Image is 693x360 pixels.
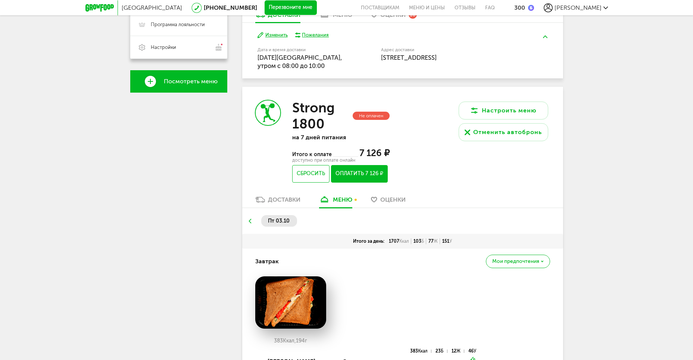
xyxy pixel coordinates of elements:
div: 1707 [387,238,411,244]
button: Настроить меню [459,102,548,120]
label: Дата и время доставки [257,48,343,52]
span: Ж [456,348,461,354]
span: Б [421,239,424,244]
a: [PHONE_NUMBER] [204,4,257,11]
button: Перезвоните мне [265,0,317,15]
div: 383 194 [255,338,326,344]
div: 23 [436,350,447,353]
span: 7 126 ₽ [359,148,390,158]
button: Отменить автобронь [459,123,548,141]
div: 103 [411,238,426,244]
label: Адрес доставки [381,48,520,52]
span: Б [441,348,443,354]
span: У [474,348,476,354]
div: Доставки [268,196,300,203]
div: Не оплачен [353,112,390,120]
button: Пожелания [295,32,329,38]
span: [STREET_ADDRESS] [381,54,437,61]
button: Сбросить [292,165,329,183]
a: Доставки [252,196,304,208]
span: Мои предпочтения [492,259,539,264]
div: 77 [426,238,440,244]
span: Настройки [151,44,176,51]
span: Ж [434,239,438,244]
a: Посмотреть меню [130,70,227,93]
span: Итого к оплате [292,151,333,158]
img: bonus_b.cdccf46.png [528,5,534,11]
span: У [449,239,452,244]
span: Ккал, [283,338,296,344]
div: 46 [468,350,476,353]
button: Оплатить 7 126 ₽ [331,165,387,183]
div: меню [333,196,352,203]
a: меню [315,10,356,22]
span: Программа лояльности [151,21,205,28]
span: [DATE][GEOGRAPHIC_DATA], утром c 08:00 до 10:00 [257,54,342,69]
a: Оценки [367,196,409,208]
span: [PERSON_NAME] [555,4,602,11]
p: на 7 дней питания [292,134,389,141]
div: 12 [452,350,464,353]
span: Ккал [399,239,409,244]
h4: Завтрак [255,254,279,269]
button: Изменить [257,32,288,39]
span: Ккал [418,348,428,354]
span: Посмотреть меню [164,78,218,85]
a: меню [315,196,356,208]
span: Оценки [380,196,406,203]
div: 383 [410,350,431,353]
div: Итого за день: [351,238,387,244]
div: Пожелания [302,32,329,38]
img: big_Bt5sINjrdwsXSFBQ.png [255,276,326,329]
div: доступно при оплате онлайн [292,158,389,162]
a: Доставки [252,10,304,22]
span: пт 03.10 [268,218,290,224]
div: 300 [514,4,525,11]
div: Отменить автобронь [473,128,542,137]
img: arrow-up-green.5eb5f82.svg [543,35,547,38]
span: г [305,338,307,344]
a: Оценки 10 [367,10,421,22]
span: [GEOGRAPHIC_DATA] [122,4,182,11]
a: Настройки [130,36,227,59]
a: Программа лояльности [130,13,227,36]
div: 151 [440,238,454,244]
h3: Strong 1800 [292,100,351,132]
